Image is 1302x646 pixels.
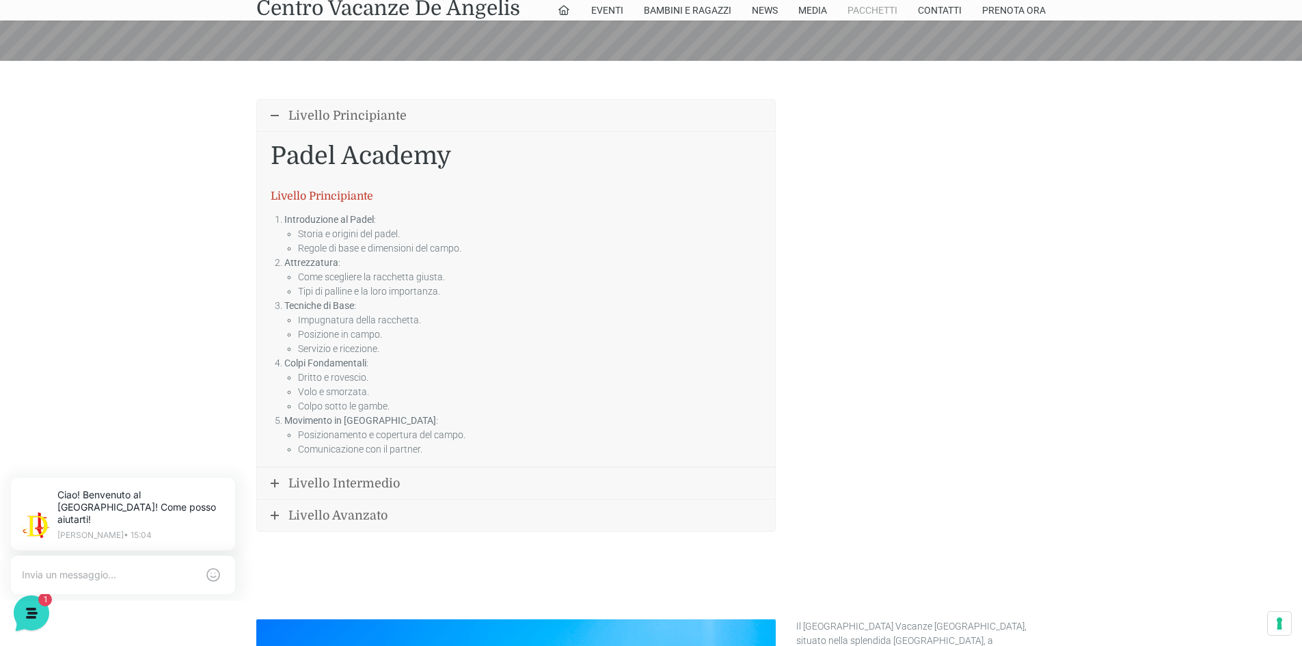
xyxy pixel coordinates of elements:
[257,468,775,499] a: Livello Intermedio
[257,100,775,131] a: Livello Principiante
[271,190,373,202] strong: Livello Principiante
[137,438,146,447] span: 1
[22,109,116,120] span: Le tue conversazioni
[284,214,374,225] strong: Introduzione al Padel
[284,213,761,256] li: :
[284,256,761,299] li: :
[57,148,217,161] p: Ciao! Benvenuto al [GEOGRAPHIC_DATA]! Come posso aiutarti!
[298,385,761,399] li: Volo e smorzata.
[11,11,230,55] h2: Ciao da De Angelis Resort 👋
[226,131,252,144] p: 20 s fa
[271,142,761,171] h1: Padel Academy
[298,399,761,414] li: Colpo sotto le gambe.
[41,458,64,470] p: Home
[298,241,761,256] li: Regole di base e dimensioni del campo.
[122,109,252,120] a: [DEMOGRAPHIC_DATA] tutto
[298,428,761,442] li: Posizionamento e copertura del campo.
[238,148,252,161] span: 1
[22,133,49,160] img: light
[11,60,230,88] p: La nostra missione è rendere la tua esperienza straordinaria!
[11,439,95,470] button: Home
[298,227,761,241] li: Storia e origini del padel.
[11,593,52,634] iframe: Customerly Messenger Launcher
[284,299,761,356] li: :
[298,313,761,327] li: Impugnatura della racchetta.
[284,414,761,457] li: :
[284,257,338,268] strong: Attrezzatura
[298,442,761,457] li: Comunicazione con il partner.
[118,458,155,470] p: Messaggi
[89,180,202,191] span: Inizia una conversazione
[298,371,761,385] li: Dritto e rovescio.
[298,342,761,356] li: Servizio e ricezione.
[66,27,232,64] p: Ciao! Benvenuto al [GEOGRAPHIC_DATA]! Come posso aiutarti!
[1268,612,1291,635] button: Le tue preferenze relative al consenso per le tecnologie di tracciamento
[30,51,57,78] img: light
[257,500,775,531] a: Livello Avanzato
[16,126,257,167] a: [PERSON_NAME]Ciao! Benvenuto al [GEOGRAPHIC_DATA]! Come posso aiutarti!20 s fa1
[22,172,252,200] button: Inizia una conversazione
[57,131,217,145] span: [PERSON_NAME]
[298,327,761,342] li: Posizione in campo.
[66,70,232,78] p: [PERSON_NAME] • 15:04
[284,358,366,368] strong: Colpi Fondamentali
[298,284,761,299] li: Tipi di palline e la loro importanza.
[284,415,436,426] strong: Movimento in [GEOGRAPHIC_DATA]
[284,356,761,414] li: :
[298,270,761,284] li: Come scegliere la racchetta giusta.
[284,300,354,311] strong: Tecniche di Base
[31,256,223,270] input: Cerca un articolo...
[178,439,262,470] button: Aiuto
[211,458,230,470] p: Aiuto
[95,439,179,470] button: 1Messaggi
[288,476,400,490] span: Livello Intermedio
[146,227,252,238] a: Apri Centro Assistenza
[288,109,407,122] span: Livello Principiante
[22,227,107,238] span: Trova una risposta
[288,509,388,522] span: Livello Avanzato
